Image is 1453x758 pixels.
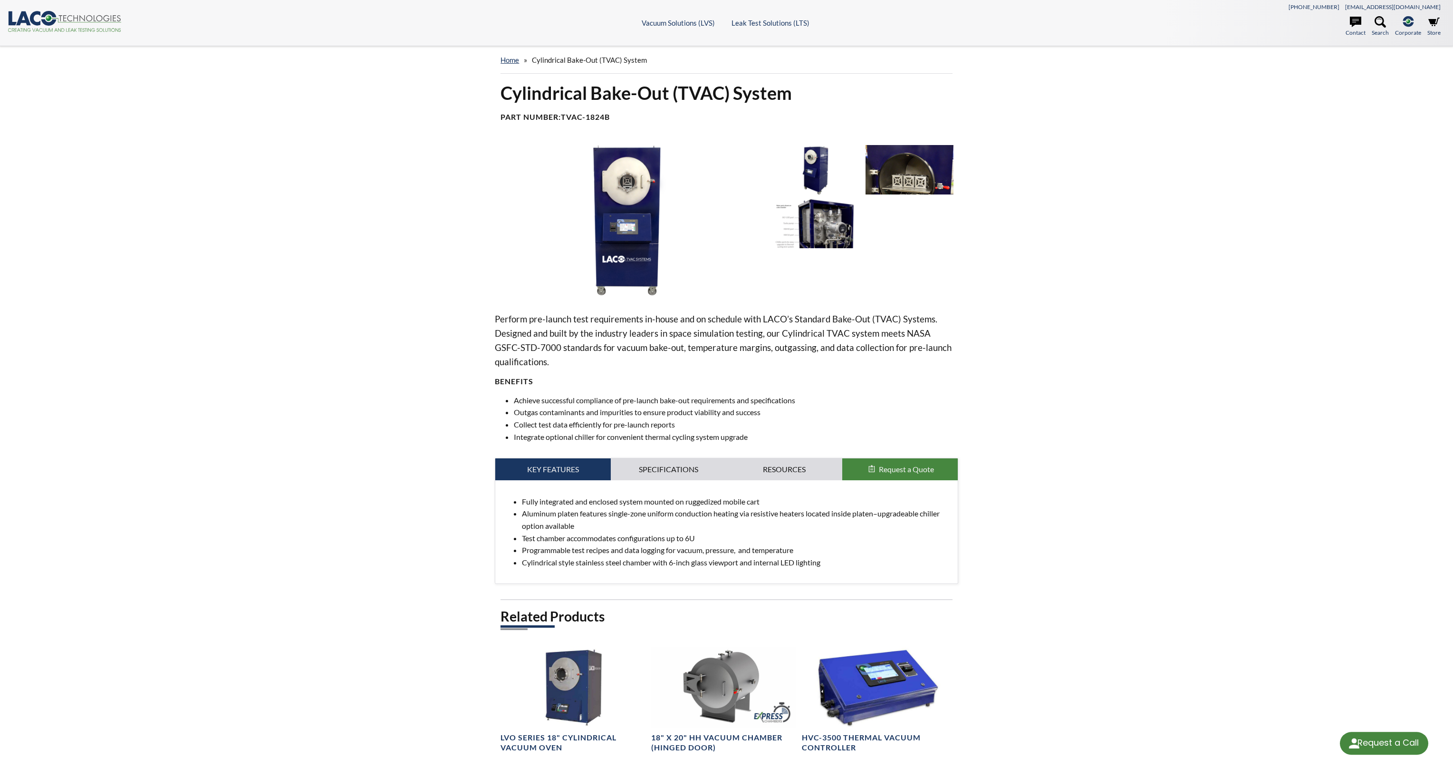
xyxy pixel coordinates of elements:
[522,507,950,532] li: Aluminum platen features single-zone uniform conduction heating via resistive heaters located ins...
[500,81,952,105] h1: Cylindrical Bake-Out (TVAC) System
[500,608,952,625] h2: Related Products
[866,145,953,194] img: 6U TVAC Chamber Capacity Product In Chamber image
[802,647,947,753] a: HVC-3500 Thermal Vacuum Controller, angled viewHVC-3500 Thermal Vacuum Controller
[1340,732,1428,755] div: Request a Call
[651,647,796,753] a: LVC1820-3312-HH Horizontal Express Chamber, angled view18" X 20" HH Vacuum Chamber (Hinged Door)
[1289,3,1339,10] a: [PHONE_NUMBER]
[514,394,958,407] li: Achieve successful compliance of pre-launch bake-out requirements and specifications
[611,458,726,480] a: Specifications
[500,647,645,753] a: Vacuum Oven Cylindrical Chamber front angle viewLVO Series 18" Cylindrical Vacuum Oven
[514,418,958,431] li: Collect test data efficiently for pre-launch reports
[1372,16,1389,37] a: Search
[1357,732,1419,754] div: Request a Call
[802,733,947,753] h4: HVC-3500 Thermal Vacuum Controller
[1427,16,1441,37] a: Store
[642,19,715,27] a: Vacuum Solutions (LVS)
[842,458,958,480] button: Request a Quote
[514,431,958,443] li: Integrate optional chiller for convenient thermal cycling system upgrade
[1347,736,1362,751] img: round button
[561,112,610,121] b: TVAC-1824B
[495,145,765,297] img: 6U TVAC Chamber Capacity, front view
[495,377,958,387] h4: Benefits
[495,312,958,369] p: Perform pre-launch test requirements in-house and on schedule with LACO’s Standard Bake-Out (TVAC...
[773,145,861,194] img: 6U TVAC Chamber Capacity, angled view
[500,47,952,74] div: »
[522,544,950,556] li: Programmable test recipes and data logging for vacuum, pressure, and temperature
[1346,16,1366,37] a: Contact
[1345,3,1441,10] a: [EMAIL_ADDRESS][DOMAIN_NAME]
[514,406,958,418] li: Outgas contaminants and impurities to ensure product viability and success
[500,112,952,122] h4: Part Number:
[731,19,809,27] a: Leak Test Solutions (LTS)
[500,56,519,64] a: home
[495,458,611,480] a: Key Features
[522,556,950,569] li: Cylindrical style stainless steel chamber with 6-inch glass viewport and internal LED lighting
[773,199,861,249] img: 6U TVAC Chamber Capacity Ports And Pump image
[522,496,950,508] li: Fully integrated and enclosed system mounted on ruggedized mobile cart
[500,733,645,753] h4: LVO Series 18" Cylindrical Vacuum Oven
[1395,28,1421,37] span: Corporate
[727,458,842,480] a: Resources
[532,56,647,64] span: Cylindrical Bake-Out (TVAC) System
[651,733,796,753] h4: 18" X 20" HH Vacuum Chamber (Hinged Door)
[522,532,950,544] li: Test chamber accommodates configurations up to 6U
[879,465,934,474] span: Request a Quote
